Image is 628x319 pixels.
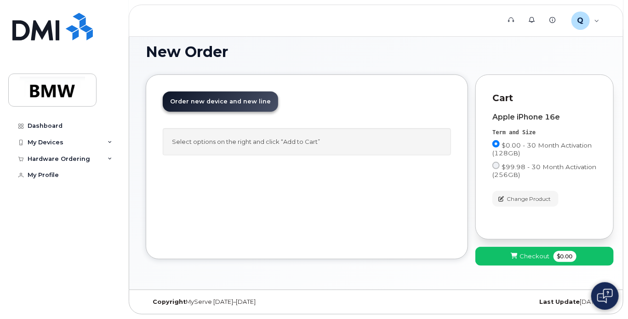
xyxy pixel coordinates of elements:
span: Order new device and new line [170,98,271,105]
button: Change Product [492,191,559,207]
button: Checkout $0.00 [475,247,614,266]
div: QT21978 [565,11,606,30]
div: [DATE] [453,298,606,306]
strong: Last Update [539,298,580,305]
input: $0.00 - 30 Month Activation (128GB) [492,140,500,148]
div: Apple iPhone 16e [492,113,597,121]
h1: New Order [146,44,606,60]
span: Q [577,15,584,26]
span: $99.98 - 30 Month Activation (256GB) [492,163,596,178]
div: MyServe [DATE]–[DATE] [146,298,299,306]
span: $0.00 [554,251,577,262]
span: $0.00 - 30 Month Activation (128GB) [492,142,592,157]
strong: Copyright [153,298,186,305]
div: Select options on the right and click “Add to Cart” [163,128,451,155]
img: Open chat [597,289,613,303]
span: Checkout [520,252,550,261]
p: Cart [492,91,597,105]
span: Change Product [507,195,551,203]
input: $99.98 - 30 Month Activation (256GB) [492,162,500,169]
div: Term and Size [492,129,597,137]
